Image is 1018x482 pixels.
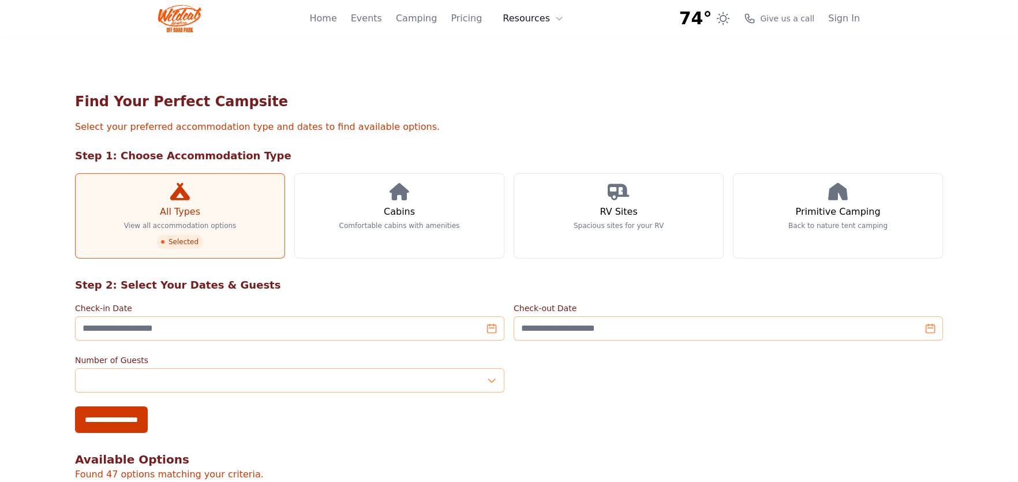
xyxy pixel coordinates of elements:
a: All Types View all accommodation options Selected [75,173,285,259]
label: Check-in Date [75,302,504,314]
h3: Primitive Camping [796,205,881,219]
p: Found 47 options matching your criteria. [75,468,943,481]
span: Selected [157,235,203,249]
span: Give us a call [760,13,814,24]
a: Primitive Camping Back to nature tent camping [733,173,943,259]
span: 74° [679,8,712,29]
label: Number of Guests [75,354,504,366]
img: Wildcat Logo [158,5,201,32]
h3: Cabins [384,205,415,219]
h3: All Types [160,205,200,219]
button: Resources [496,7,571,30]
p: Spacious sites for your RV [574,221,664,230]
p: View all accommodation options [124,221,237,230]
h2: Step 2: Select Your Dates & Guests [75,277,943,293]
a: Home [309,12,336,25]
h3: RV Sites [600,205,637,219]
p: Select your preferred accommodation type and dates to find available options. [75,120,943,134]
a: Camping [396,12,437,25]
p: Back to nature tent camping [788,221,888,230]
a: Sign In [828,12,860,25]
label: Check-out Date [514,302,943,314]
a: RV Sites Spacious sites for your RV [514,173,724,259]
a: Events [351,12,382,25]
h1: Find Your Perfect Campsite [75,92,943,111]
h2: Step 1: Choose Accommodation Type [75,148,943,164]
a: Pricing [451,12,482,25]
p: Comfortable cabins with amenities [339,221,459,230]
a: Give us a call [744,13,814,24]
a: Cabins Comfortable cabins with amenities [294,173,504,259]
h2: Available Options [75,451,943,468]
